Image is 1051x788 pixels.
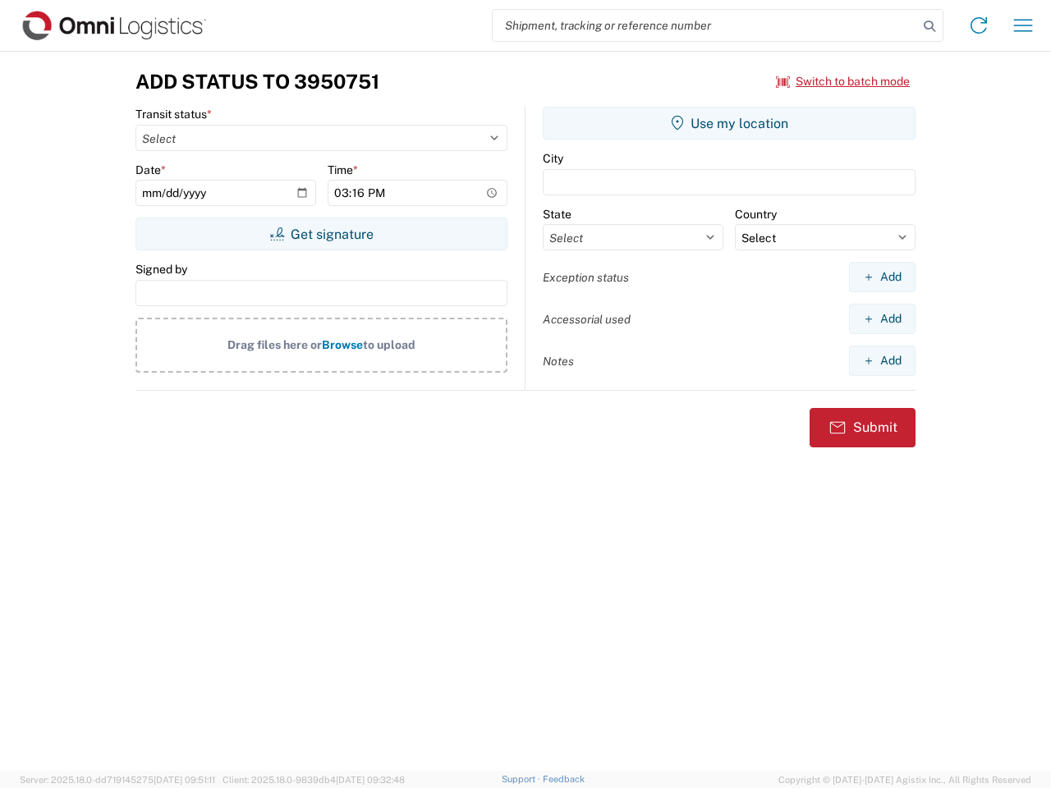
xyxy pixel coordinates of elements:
[135,70,379,94] h3: Add Status to 3950751
[135,218,507,250] button: Get signature
[502,774,543,784] a: Support
[493,10,918,41] input: Shipment, tracking or reference number
[543,270,629,285] label: Exception status
[543,107,916,140] button: Use my location
[363,338,415,351] span: to upload
[849,262,916,292] button: Add
[849,346,916,376] button: Add
[135,163,166,177] label: Date
[543,151,563,166] label: City
[135,262,187,277] label: Signed by
[543,774,585,784] a: Feedback
[776,68,910,95] button: Switch to batch mode
[336,775,405,785] span: [DATE] 09:32:48
[543,207,571,222] label: State
[135,107,212,121] label: Transit status
[20,775,215,785] span: Server: 2025.18.0-dd719145275
[810,408,916,447] button: Submit
[154,775,215,785] span: [DATE] 09:51:11
[849,304,916,334] button: Add
[328,163,358,177] label: Time
[735,207,777,222] label: Country
[322,338,363,351] span: Browse
[778,772,1031,787] span: Copyright © [DATE]-[DATE] Agistix Inc., All Rights Reserved
[543,312,631,327] label: Accessorial used
[223,775,405,785] span: Client: 2025.18.0-9839db4
[543,354,574,369] label: Notes
[227,338,322,351] span: Drag files here or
